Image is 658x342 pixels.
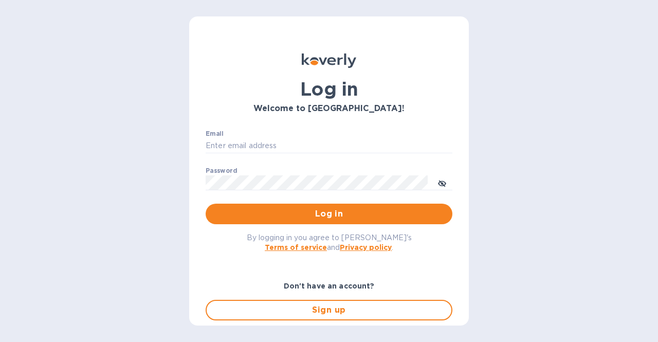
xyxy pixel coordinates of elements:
span: By logging in you agree to [PERSON_NAME]'s and . [247,233,412,251]
span: Log in [214,208,444,220]
button: toggle password visibility [432,172,452,193]
button: Sign up [206,300,452,320]
button: Log in [206,204,452,224]
a: Privacy policy [340,243,392,251]
a: Terms of service [265,243,327,251]
label: Email [206,131,224,137]
h3: Welcome to [GEOGRAPHIC_DATA]! [206,104,452,114]
b: Don't have an account? [284,282,375,290]
span: Sign up [215,304,443,316]
input: Enter email address [206,138,452,154]
img: Koverly [302,53,356,68]
label: Password [206,168,237,174]
h1: Log in [206,78,452,100]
